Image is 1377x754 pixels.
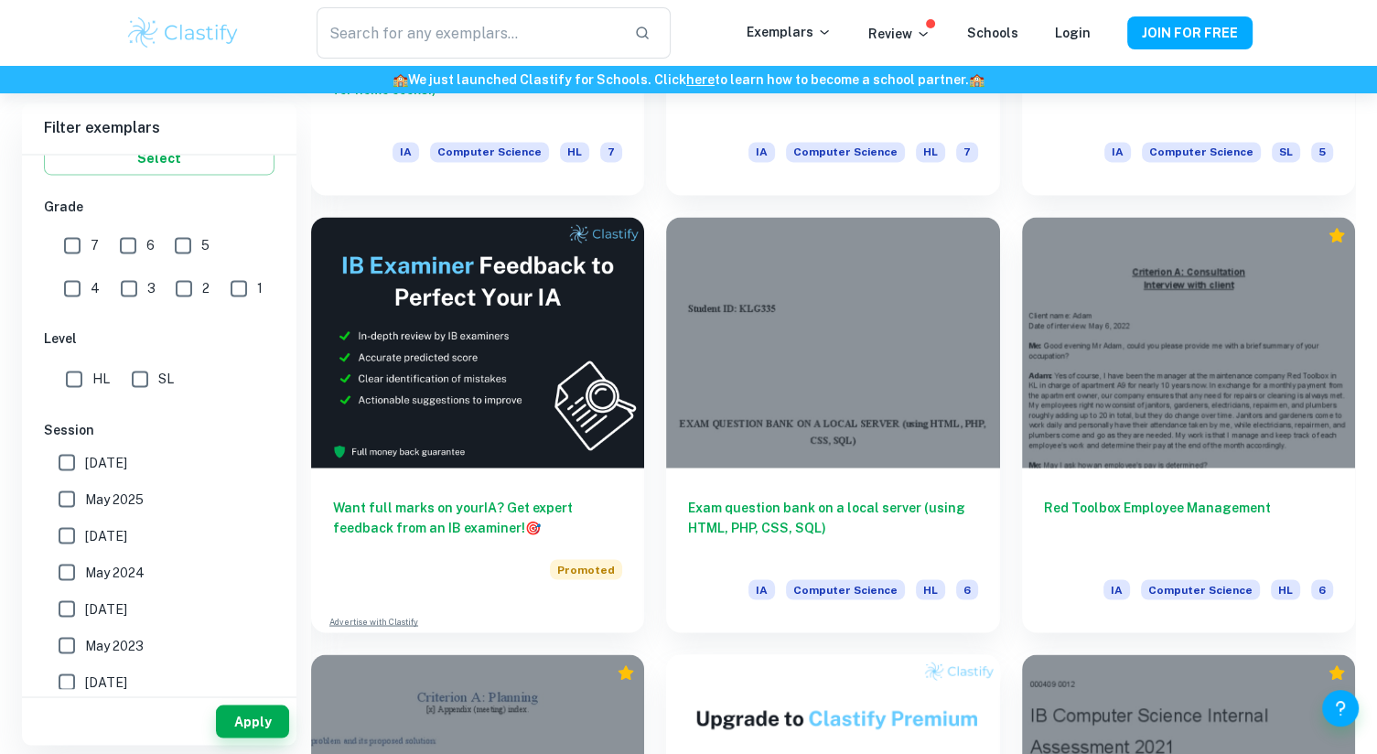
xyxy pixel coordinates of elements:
[956,142,978,162] span: 7
[916,579,945,599] span: HL
[4,70,1373,90] h6: We just launched Clastify for Schools. Click to learn how to become a school partner.
[1104,142,1131,162] span: IA
[317,7,619,59] input: Search for any exemplars...
[617,663,635,682] div: Premium
[600,142,622,162] span: 7
[91,278,100,298] span: 4
[91,235,99,255] span: 7
[1311,142,1333,162] span: 5
[85,525,127,545] span: [DATE]
[1127,16,1253,49] button: JOIN FOR FREE
[44,329,274,349] h6: Level
[393,72,408,87] span: 🏫
[748,142,775,162] span: IA
[1328,663,1346,682] div: Premium
[1271,579,1300,599] span: HL
[967,26,1018,40] a: Schools
[85,598,127,619] span: [DATE]
[44,142,274,175] button: Select
[1328,226,1346,244] div: Premium
[44,197,274,217] h6: Grade
[1142,142,1261,162] span: Computer Science
[311,217,644,631] a: Want full marks on yourIA? Get expert feedback from an IB examiner!PromotedAdvertise with Clastify
[1322,690,1359,727] button: Help and Feedback
[85,635,144,655] span: May 2023
[430,142,549,162] span: Computer Science
[125,15,242,51] img: Clastify logo
[1141,579,1260,599] span: Computer Science
[1044,497,1333,557] h6: Red Toolbox Employee Management
[688,497,977,557] h6: Exam question bank on a local server (using HTML, PHP, CSS, SQL)
[1272,142,1300,162] span: SL
[85,489,144,509] span: May 2025
[560,142,589,162] span: HL
[748,579,775,599] span: IA
[44,419,274,439] h6: Session
[201,235,210,255] span: 5
[333,497,622,537] h6: Want full marks on your IA ? Get expert feedback from an IB examiner!
[525,520,541,534] span: 🎯
[311,217,644,467] img: Thumbnail
[85,562,145,582] span: May 2024
[868,24,931,44] p: Review
[257,278,263,298] span: 1
[216,705,289,738] button: Apply
[747,22,832,42] p: Exemplars
[686,72,715,87] a: here
[92,369,110,389] span: HL
[550,559,622,579] span: Promoted
[158,369,174,389] span: SL
[146,235,155,255] span: 6
[1022,217,1355,631] a: Red Toolbox Employee ManagementIAComputer ScienceHL6
[1103,579,1130,599] span: IA
[916,142,945,162] span: HL
[85,672,127,692] span: [DATE]
[786,579,905,599] span: Computer Science
[786,142,905,162] span: Computer Science
[1311,579,1333,599] span: 6
[956,579,978,599] span: 6
[85,452,127,472] span: [DATE]
[1055,26,1091,40] a: Login
[666,217,999,631] a: Exam question bank on a local server (using HTML, PHP, CSS, SQL)IAComputer ScienceHL6
[147,278,156,298] span: 3
[329,615,418,628] a: Advertise with Clastify
[969,72,984,87] span: 🏫
[22,102,296,154] h6: Filter exemplars
[202,278,210,298] span: 2
[393,142,419,162] span: IA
